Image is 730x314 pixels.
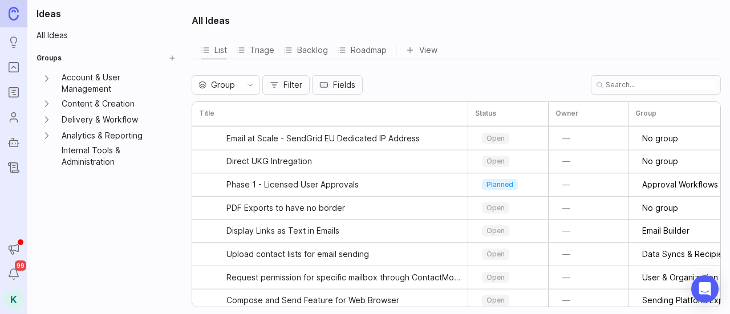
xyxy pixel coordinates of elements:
[226,243,461,266] a: Upload contact lists for email sending
[3,57,24,78] a: Portal
[9,7,19,20] img: Canny Home
[337,42,387,58] div: Roadmap
[486,273,505,282] p: open
[475,199,541,217] div: toggle menu
[562,272,570,283] span: —
[36,96,57,112] button: Content & Creation expand
[226,219,461,242] a: Display Links as Text in Emails
[236,41,274,59] button: Triage
[36,54,62,63] h2: Groups
[226,156,312,167] span: Direct UKG Intregation
[555,177,577,193] button: —
[606,80,716,90] input: Search...
[405,42,437,58] button: View
[562,179,570,190] span: —
[236,42,274,58] div: Triage
[283,79,302,91] span: Filter
[36,112,57,128] button: Delivery & Workflow expand
[57,144,164,169] a: Internal Tools & Administration
[3,132,24,153] a: Autopilot
[226,127,461,150] a: Email at Scale - SendGrid EU Dedicated IP Address
[226,248,369,260] span: Upload contact lists for email sending
[201,41,227,59] button: List
[226,133,420,144] span: Email at Scale - SendGrid EU Dedicated IP Address
[226,225,339,236] span: Display Links as Text in Emails
[36,71,57,96] button: Account & User Management expand
[32,7,180,21] h1: Ideas
[3,264,24,284] button: Notifications
[486,180,513,189] p: planned
[555,246,577,262] button: —
[3,239,24,259] button: Announcements
[562,156,570,167] span: —
[475,268,541,287] div: toggle menu
[164,50,180,66] button: Create Group
[283,41,328,59] button: Backlog
[475,129,541,148] div: toggle menu
[333,79,355,91] span: Fields
[555,270,577,286] button: —
[3,82,24,103] a: Roadmaps
[486,250,505,259] p: open
[226,202,345,214] span: PDF Exports to have no border
[475,245,541,263] div: toggle menu
[3,107,24,128] a: Users
[475,291,541,309] div: toggle menu
[36,128,57,144] button: Analytics & Reporting expand
[226,266,461,289] a: Request permission for specific mailbox through ContactMonkey
[486,203,505,213] p: open
[226,150,461,173] a: Direct UKG Intregation
[486,157,505,166] p: open
[211,79,235,91] span: Group
[57,112,164,128] a: Delivery & Workflow
[555,109,578,118] h3: Owner
[562,202,570,214] span: —
[57,71,164,96] a: Account & User Management
[562,248,570,260] span: —
[226,289,461,312] a: Compose and Send Feature for Web Browser
[192,14,230,27] h2: All Ideas
[241,80,259,89] svg: toggle icon
[555,131,577,146] button: —
[555,153,577,169] button: —
[312,75,363,95] button: Fields
[3,157,24,178] a: Changelog
[562,295,570,306] span: —
[3,32,24,52] a: Ideas
[226,295,399,306] span: Compose and Send Feature for Web Browser
[57,128,164,144] a: Analytics & Reporting
[226,173,461,196] a: Phase 1 - Licensed User Approvals
[562,225,570,236] span: —
[475,176,541,194] div: toggle menu
[486,134,505,143] p: open
[226,179,359,190] span: Phase 1 - Licensed User Approvals
[486,296,505,305] p: open
[562,133,570,144] span: —
[555,200,577,216] button: —
[475,109,496,118] h3: Status
[283,42,328,58] div: Backlog
[199,109,214,118] h3: Title
[57,96,164,112] a: Content & Creation
[475,222,541,240] div: toggle menu
[555,223,577,239] button: —
[337,41,387,59] button: Roadmap
[3,289,24,309] button: K
[32,27,180,43] a: All Ideas
[262,75,310,95] button: Filter
[226,272,461,283] span: Request permission for specific mailbox through ContactMonkey
[15,260,26,271] span: 99
[555,292,577,308] button: —
[691,275,719,303] div: Open Intercom Messenger
[201,42,227,58] div: List
[192,75,260,95] div: toggle menu
[226,197,461,219] a: PDF Exports to have no border
[475,152,541,170] div: toggle menu
[635,109,656,118] h3: Group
